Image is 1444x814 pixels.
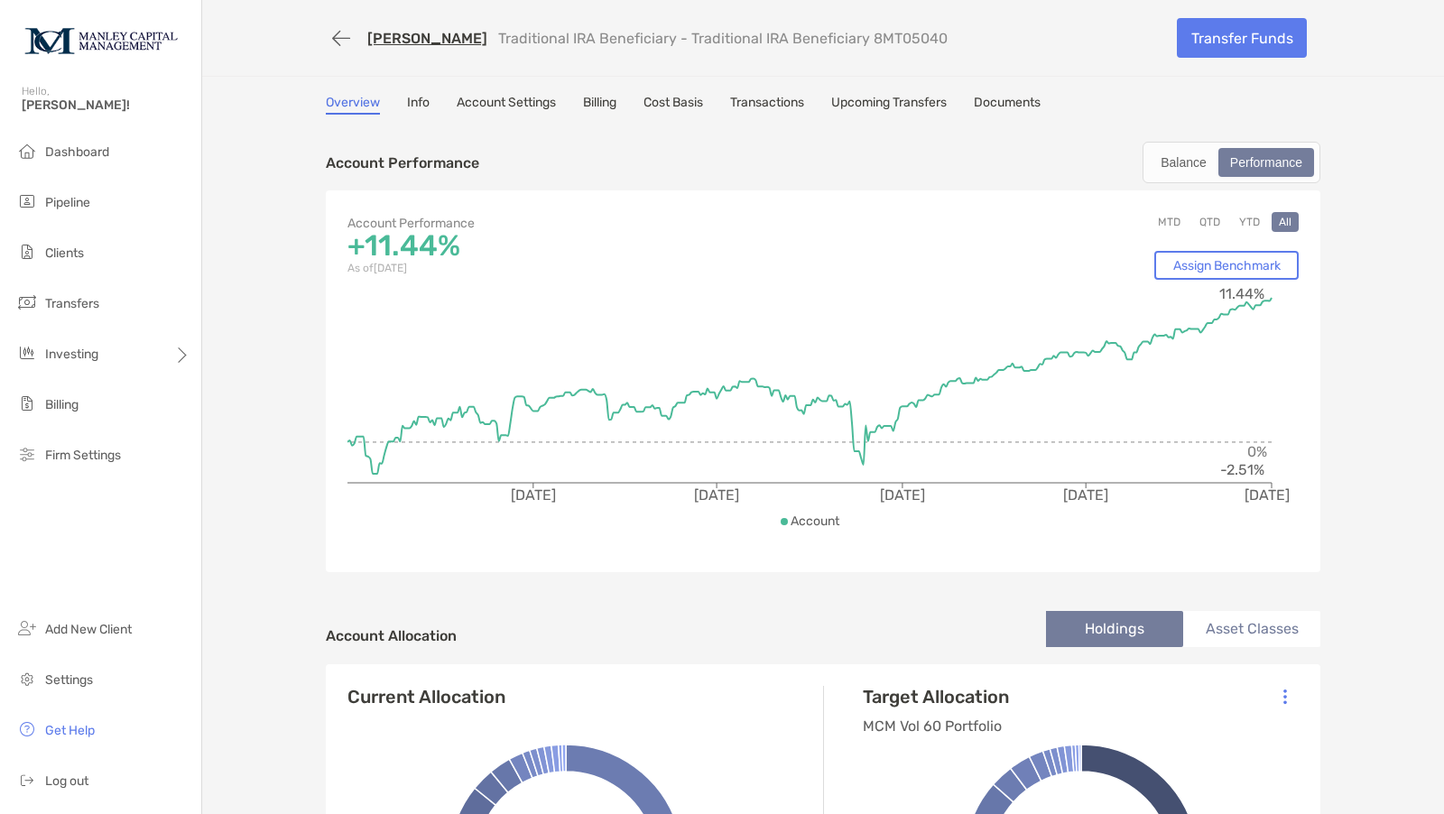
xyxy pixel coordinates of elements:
[45,144,109,160] span: Dashboard
[1046,611,1183,647] li: Holdings
[1247,443,1267,460] tspan: 0%
[1151,212,1188,232] button: MTD
[1177,18,1307,58] a: Transfer Funds
[22,7,180,72] img: Zoe Logo
[1151,150,1217,175] div: Balance
[831,95,947,115] a: Upcoming Transfers
[45,622,132,637] span: Add New Client
[694,486,739,504] tspan: [DATE]
[730,95,804,115] a: Transactions
[863,686,1009,708] h4: Target Allocation
[1143,142,1320,183] div: segmented control
[1245,486,1290,504] tspan: [DATE]
[1220,461,1264,478] tspan: -2.51%
[16,241,38,263] img: clients icon
[1154,251,1299,280] a: Assign Benchmark
[45,448,121,463] span: Firm Settings
[1183,611,1320,647] li: Asset Classes
[1220,150,1312,175] div: Performance
[863,715,1009,737] p: MCM Vol 60 Portfolio
[407,95,430,115] a: Info
[16,668,38,689] img: settings icon
[16,342,38,364] img: investing icon
[1283,689,1287,705] img: Icon List Menu
[511,486,556,504] tspan: [DATE]
[16,718,38,740] img: get-help icon
[583,95,616,115] a: Billing
[45,723,95,738] span: Get Help
[45,245,84,261] span: Clients
[498,30,948,47] p: Traditional IRA Beneficiary - Traditional IRA Beneficiary 8MT05040
[16,443,38,465] img: firm-settings icon
[16,140,38,162] img: dashboard icon
[1232,212,1267,232] button: YTD
[16,769,38,791] img: logout icon
[974,95,1041,115] a: Documents
[16,617,38,639] img: add_new_client icon
[45,347,98,362] span: Investing
[1272,212,1299,232] button: All
[791,510,839,532] p: Account
[45,397,79,412] span: Billing
[45,672,93,688] span: Settings
[880,486,925,504] tspan: [DATE]
[16,190,38,212] img: pipeline icon
[1192,212,1227,232] button: QTD
[22,97,190,113] span: [PERSON_NAME]!
[367,30,487,47] a: [PERSON_NAME]
[45,773,88,789] span: Log out
[45,195,90,210] span: Pipeline
[16,291,38,313] img: transfers icon
[347,235,823,257] p: +11.44%
[347,212,823,235] p: Account Performance
[16,393,38,414] img: billing icon
[326,627,457,644] h4: Account Allocation
[643,95,703,115] a: Cost Basis
[347,257,823,280] p: As of [DATE]
[326,152,479,174] p: Account Performance
[1063,486,1108,504] tspan: [DATE]
[326,95,380,115] a: Overview
[45,296,99,311] span: Transfers
[1219,285,1264,302] tspan: 11.44%
[457,95,556,115] a: Account Settings
[347,686,505,708] h4: Current Allocation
